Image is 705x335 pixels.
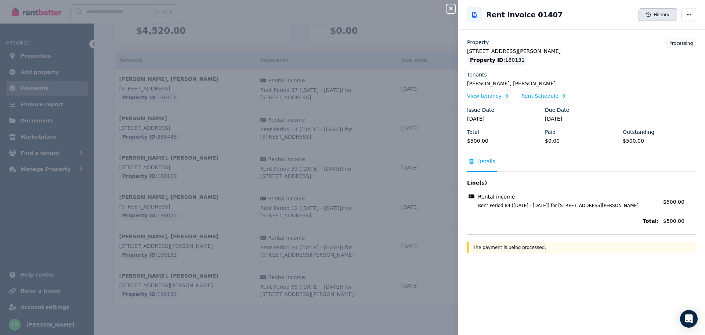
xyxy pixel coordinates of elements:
label: Issue Date [467,106,494,114]
label: Due Date [545,106,569,114]
span: View tenancy [467,92,502,100]
span: Processing [669,41,693,46]
legend: [STREET_ADDRESS][PERSON_NAME] [467,47,696,55]
span: Line(s) [467,179,659,186]
legend: [PERSON_NAME], [PERSON_NAME] [467,80,696,87]
label: Property [467,39,489,46]
nav: Tabs [467,158,696,172]
label: Paid [545,128,556,136]
label: Tenants [467,71,487,78]
div: : 180131 [467,55,528,65]
span: $500.00 [663,217,696,225]
span: Property ID [470,56,503,64]
a: Rent Schedule [521,92,565,100]
a: View tenancy [467,92,508,100]
label: Outstanding [623,128,654,136]
h2: Rent Invoice 01407 [486,10,563,20]
span: Total: [467,217,659,225]
div: Open Intercom Messenger [680,310,698,328]
span: Rental income [478,193,515,200]
button: History [639,8,677,21]
legend: $500.00 [467,137,540,145]
legend: $0.00 [545,137,618,145]
label: Total [467,128,479,136]
legend: $500.00 [623,137,696,145]
legend: [DATE] [545,115,618,122]
span: Rent Period 84 ([DATE] - [DATE]) for [STREET_ADDRESS][PERSON_NAME] [469,203,659,209]
span: Details [477,158,495,165]
span: $500.00 [663,199,684,205]
span: Rent Schedule [521,92,558,100]
legend: [DATE] [467,115,540,122]
div: The payment is being processed. [467,242,696,253]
